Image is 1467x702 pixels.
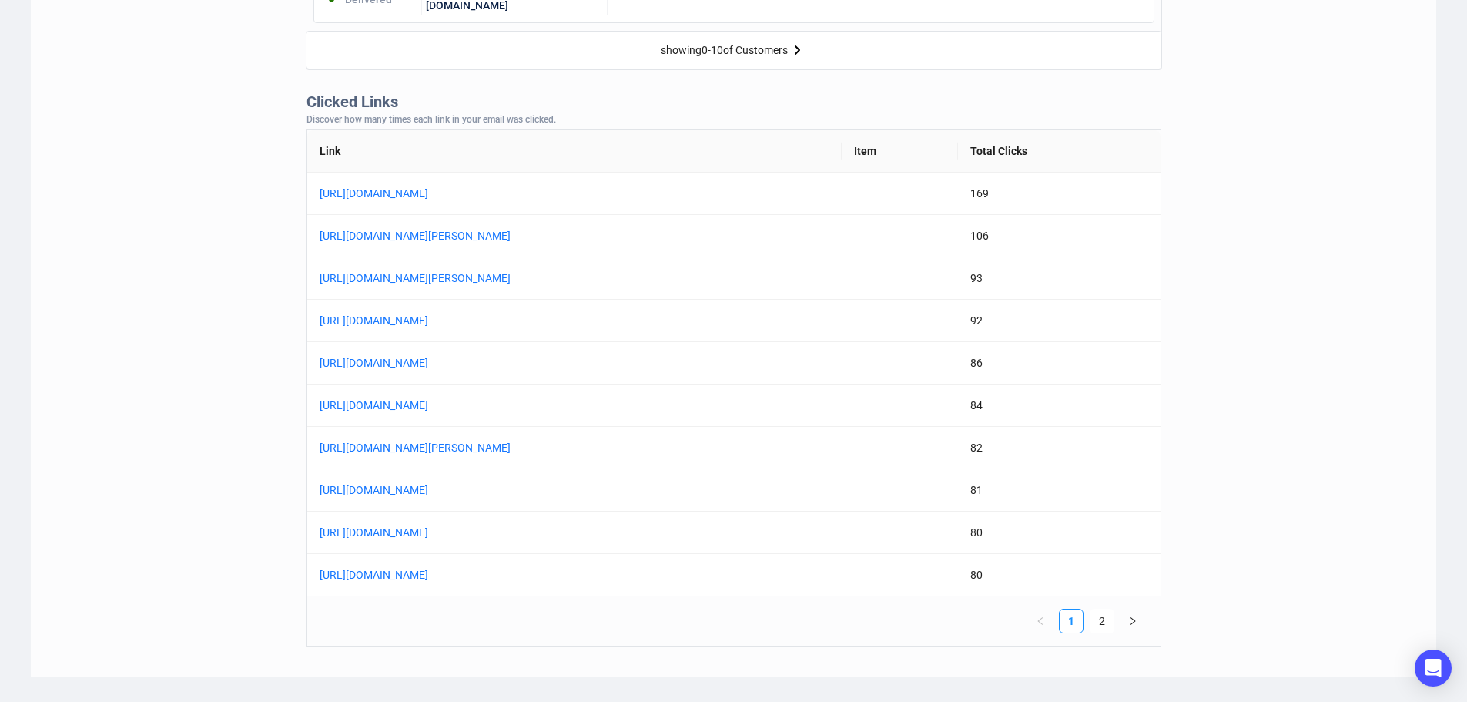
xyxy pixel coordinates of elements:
a: [URL][DOMAIN_NAME] [320,185,705,202]
li: 2 [1090,609,1114,633]
th: Item [842,130,958,173]
td: 80 [958,512,1161,554]
td: 106 [958,215,1161,257]
div: Discover how many times each link in your email was clicked. [306,115,1161,126]
th: Total Clicks [958,130,1161,173]
a: 1 [1060,610,1083,633]
img: right-arrow.svg [788,41,806,59]
button: right [1120,609,1145,633]
td: 86 [958,342,1161,385]
td: 80 [958,554,1161,596]
button: left [1028,609,1053,633]
span: left [1036,616,1045,626]
div: Open Intercom Messenger [1415,650,1452,687]
a: 2 [1090,610,1114,633]
a: [URL][DOMAIN_NAME] [320,482,705,499]
li: Next Page [1120,609,1145,633]
li: Previous Page [1028,609,1053,633]
a: [URL][DOMAIN_NAME] [320,566,705,583]
a: [URL][DOMAIN_NAME] [320,312,705,329]
div: showing 0 - 10 of Customers [661,44,788,56]
td: 92 [958,300,1161,342]
li: 1 [1059,609,1084,633]
th: Link [307,130,842,173]
td: 81 [958,469,1161,512]
a: [URL][DOMAIN_NAME] [320,354,705,371]
a: [URL][DOMAIN_NAME][PERSON_NAME] [320,439,705,456]
a: [URL][DOMAIN_NAME] [320,397,705,414]
td: 169 [958,173,1161,215]
div: Clicked Links [306,93,1161,111]
a: [URL][DOMAIN_NAME][PERSON_NAME] [320,227,705,244]
a: [URL][DOMAIN_NAME][PERSON_NAME] [320,270,705,287]
a: [URL][DOMAIN_NAME] [320,524,705,541]
span: right [1128,616,1137,626]
td: 82 [958,427,1161,469]
td: 84 [958,385,1161,427]
td: 93 [958,257,1161,300]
